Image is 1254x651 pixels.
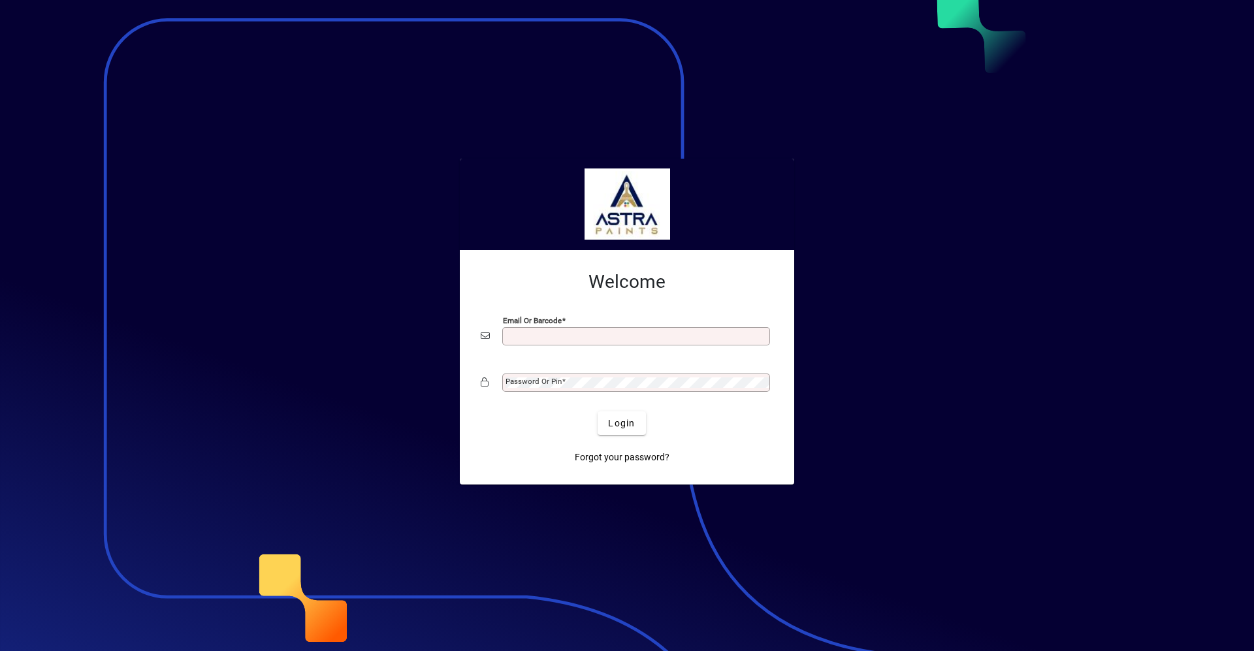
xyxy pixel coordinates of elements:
[481,271,773,293] h2: Welcome
[608,417,635,430] span: Login
[503,316,562,325] mat-label: Email or Barcode
[598,411,645,435] button: Login
[570,445,675,469] a: Forgot your password?
[575,451,669,464] span: Forgot your password?
[506,377,562,386] mat-label: Password or Pin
